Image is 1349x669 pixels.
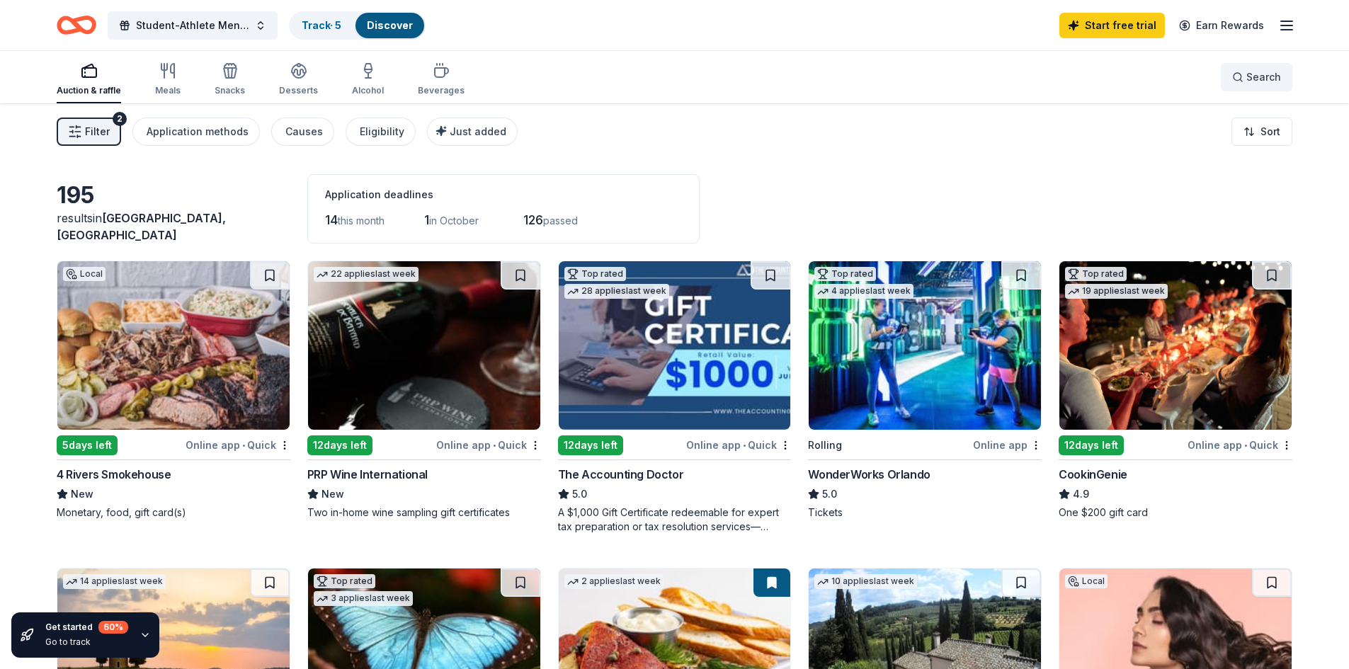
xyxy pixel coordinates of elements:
[45,621,128,634] div: Get started
[71,486,93,503] span: New
[108,11,278,40] button: Student-Athlete Mental Health Week
[155,57,181,103] button: Meals
[57,261,290,520] a: Image for 4 Rivers SmokehouseLocal5days leftOnline app•Quick4 Rivers SmokehouseNewMonetary, food,...
[57,8,96,42] a: Home
[242,440,245,451] span: •
[314,591,413,606] div: 3 applies last week
[186,436,290,454] div: Online app Quick
[307,435,372,455] div: 12 days left
[307,505,541,520] div: Two in-home wine sampling gift certificates
[314,574,375,588] div: Top rated
[63,574,166,589] div: 14 applies last week
[57,435,118,455] div: 5 days left
[1244,440,1247,451] span: •
[215,57,245,103] button: Snacks
[523,212,543,227] span: 126
[418,57,465,103] button: Beverages
[321,486,344,503] span: New
[338,215,385,227] span: this month
[808,261,1042,520] a: Image for WonderWorks OrlandoTop rated4 applieslast weekRollingOnline appWonderWorks Orlando5.0Ti...
[808,505,1042,520] div: Tickets
[809,261,1041,430] img: Image for WonderWorks Orlando
[436,436,541,454] div: Online app Quick
[1231,118,1292,146] button: Sort
[1260,123,1280,140] span: Sort
[1059,435,1124,455] div: 12 days left
[814,267,876,281] div: Top rated
[1065,267,1127,281] div: Top rated
[57,211,226,242] span: [GEOGRAPHIC_DATA], [GEOGRAPHIC_DATA]
[1065,574,1108,588] div: Local
[1059,261,1292,430] img: Image for CookinGenie
[307,466,428,483] div: PRP Wine International
[63,267,106,281] div: Local
[279,85,318,96] div: Desserts
[558,466,684,483] div: The Accounting Doctor
[57,118,121,146] button: Filter2
[155,85,181,96] div: Meals
[132,118,260,146] button: Application methods
[543,215,578,227] span: passed
[808,466,930,483] div: WonderWorks Orlando
[307,261,541,520] a: Image for PRP Wine International22 applieslast week12days leftOnline app•QuickPRP Wine Internatio...
[302,19,341,31] a: Track· 5
[57,210,290,244] div: results
[215,85,245,96] div: Snacks
[308,261,540,430] img: Image for PRP Wine International
[814,574,917,589] div: 10 applies last week
[1073,486,1089,503] span: 4.9
[352,85,384,96] div: Alcohol
[814,284,913,299] div: 4 applies last week
[558,261,792,534] a: Image for The Accounting DoctorTop rated28 applieslast week12days leftOnline app•QuickThe Account...
[113,112,127,126] div: 2
[314,267,419,282] div: 22 applies last week
[346,118,416,146] button: Eligibility
[564,284,669,299] div: 28 applies last week
[1188,436,1292,454] div: Online app Quick
[418,85,465,96] div: Beverages
[1059,505,1292,520] div: One $200 gift card
[289,11,426,40] button: Track· 5Discover
[973,436,1042,454] div: Online app
[367,19,413,31] a: Discover
[1065,284,1168,299] div: 19 applies last week
[450,125,506,137] span: Just added
[558,505,792,534] div: A $1,000 Gift Certificate redeemable for expert tax preparation or tax resolution services—recipi...
[493,440,496,451] span: •
[285,123,323,140] div: Causes
[429,215,479,227] span: in October
[1059,261,1292,520] a: Image for CookinGenieTop rated19 applieslast week12days leftOnline app•QuickCookinGenie4.9One $20...
[424,212,429,227] span: 1
[572,486,587,503] span: 5.0
[564,267,626,281] div: Top rated
[808,437,842,454] div: Rolling
[686,436,791,454] div: Online app Quick
[352,57,384,103] button: Alcohol
[559,261,791,430] img: Image for The Accounting Doctor
[325,212,338,227] span: 14
[57,211,226,242] span: in
[98,621,128,634] div: 60 %
[822,486,837,503] span: 5.0
[1221,63,1292,91] button: Search
[1246,69,1281,86] span: Search
[360,123,404,140] div: Eligibility
[57,57,121,103] button: Auction & raffle
[279,57,318,103] button: Desserts
[147,123,249,140] div: Application methods
[1059,466,1127,483] div: CookinGenie
[1171,13,1273,38] a: Earn Rewards
[427,118,518,146] button: Just added
[85,123,110,140] span: Filter
[271,118,334,146] button: Causes
[743,440,746,451] span: •
[57,181,290,210] div: 195
[564,574,664,589] div: 2 applies last week
[1059,13,1165,38] a: Start free trial
[325,186,682,203] div: Application deadlines
[57,261,290,430] img: Image for 4 Rivers Smokehouse
[136,17,249,34] span: Student-Athlete Mental Health Week
[57,466,171,483] div: 4 Rivers Smokehouse
[558,435,623,455] div: 12 days left
[57,505,290,520] div: Monetary, food, gift card(s)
